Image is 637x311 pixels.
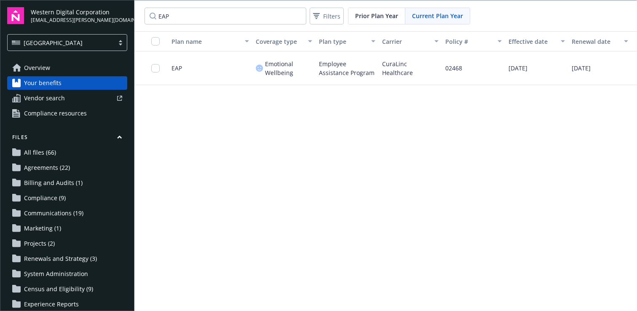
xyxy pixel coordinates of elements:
a: Compliance resources [7,107,127,120]
span: Filters [323,12,340,21]
button: Policy # [442,31,505,51]
span: [DATE] [572,64,591,72]
span: Vendor search [24,91,65,105]
span: 02468 [445,64,462,72]
span: Prior Plan Year [355,11,398,20]
span: Current Plan Year [412,11,463,20]
input: Search by name [145,8,306,24]
div: Plan type [319,37,366,46]
div: Coverage type [256,37,303,46]
span: Renewals and Strategy (3) [24,252,97,265]
button: Files [7,134,127,144]
span: [GEOGRAPHIC_DATA] [24,38,83,47]
button: Filters [310,8,344,24]
span: Marketing (1) [24,222,61,235]
input: Select all [151,37,160,46]
a: Billing and Audits (1) [7,176,127,190]
span: System Administration [24,267,88,281]
a: Agreements (22) [7,161,127,174]
span: CuraLinc Healthcare [382,59,439,77]
a: Compliance (9) [7,191,127,205]
span: [GEOGRAPHIC_DATA] [12,38,110,47]
span: Billing and Audits (1) [24,176,83,190]
div: Policy # [445,37,492,46]
div: Plan name [171,37,240,46]
a: Projects (2) [7,237,127,250]
a: Communications (19) [7,206,127,220]
span: All files (66) [24,146,56,159]
span: [DATE] [509,64,527,72]
span: Compliance resources [24,107,87,120]
a: Vendor search [7,91,127,105]
a: Your benefits [7,76,127,90]
span: Communications (19) [24,206,83,220]
span: Western Digital Corporation [31,8,127,16]
div: Effective date [509,37,556,46]
img: navigator-logo.svg [7,7,24,24]
button: Carrier [379,31,442,51]
a: System Administration [7,267,127,281]
span: Compliance (9) [24,191,66,205]
button: Western Digital Corporation[EMAIL_ADDRESS][PERSON_NAME][DOMAIN_NAME] [31,7,127,24]
span: [EMAIL_ADDRESS][PERSON_NAME][DOMAIN_NAME] [31,16,127,24]
a: Overview [7,61,127,75]
a: Experience Reports [7,298,127,311]
button: Effective date [505,31,568,51]
div: Renewal date [572,37,619,46]
span: Agreements (22) [24,161,70,174]
span: Employee Assistance Program [319,59,375,77]
span: Emotional Wellbeing [265,59,312,77]
span: Census and Eligibility (9) [24,282,93,296]
a: Census and Eligibility (9) [7,282,127,296]
a: Marketing (1) [7,222,127,235]
a: All files (66) [7,146,127,159]
span: EAP [171,64,182,72]
span: Experience Reports [24,298,79,311]
span: Filters [311,10,342,22]
button: Renewal date [568,31,632,51]
span: Your benefits [24,76,62,90]
span: Projects (2) [24,237,55,250]
span: Overview [24,61,50,75]
button: Plan name [168,31,252,51]
button: Plan type [316,31,379,51]
button: Coverage type [252,31,316,51]
div: Carrier [382,37,429,46]
input: Toggle Row Selected [151,64,160,72]
a: Renewals and Strategy (3) [7,252,127,265]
